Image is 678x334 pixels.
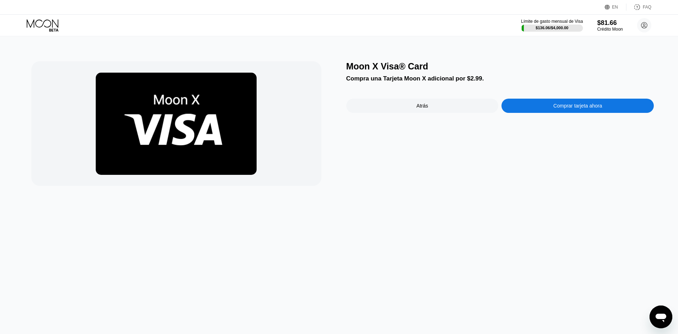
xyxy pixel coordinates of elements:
div: Límite de gasto mensual de Visa$136.06/$4,000.00 [521,19,583,32]
div: $81.66Crédito Moon [597,19,623,32]
iframe: Botón para iniciar la ventana de mensajería [650,306,672,328]
div: EN [612,5,618,10]
div: $136.06 / $4,000.00 [536,26,568,30]
div: Atrás [346,99,499,113]
div: Compra una Tarjeta Moon X adicional por $2.99. [346,75,654,82]
div: Atrás [416,103,428,109]
div: FAQ [626,4,651,11]
div: Moon X Visa® Card [346,61,654,72]
div: FAQ [643,5,651,10]
div: $81.66 [597,19,623,27]
div: Crédito Moon [597,27,623,32]
div: Límite de gasto mensual de Visa [521,19,583,24]
div: Comprar tarjeta ahora [501,99,654,113]
div: EN [605,4,626,11]
div: Comprar tarjeta ahora [553,103,602,109]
